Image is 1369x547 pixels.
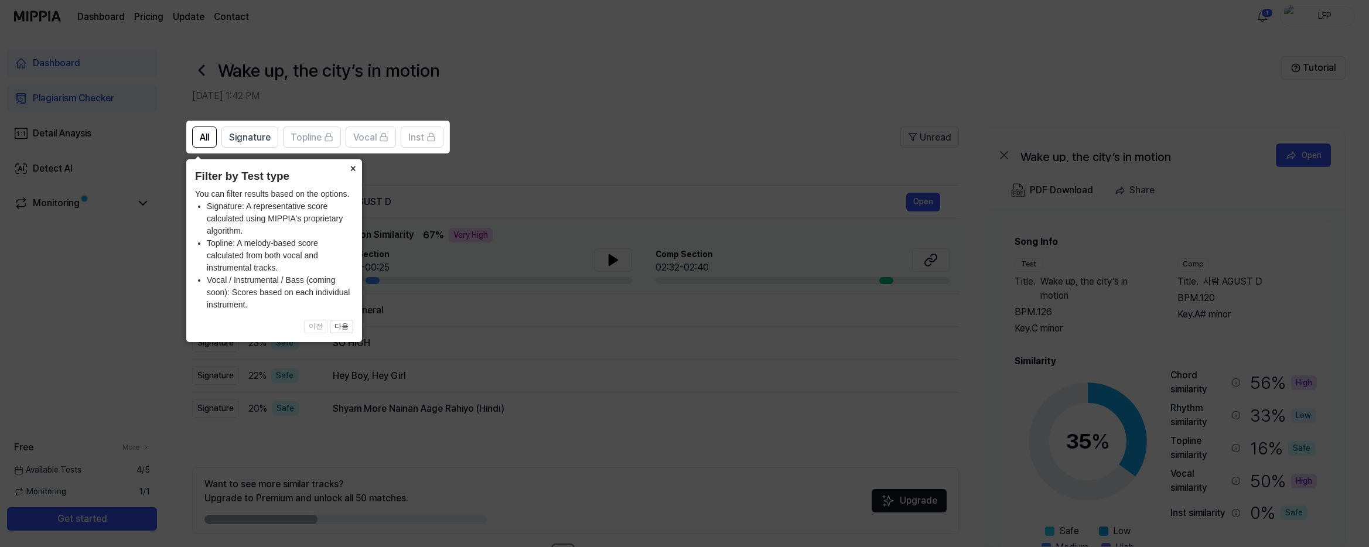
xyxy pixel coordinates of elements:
li: Signature: A representative score calculated using MIPPIA's proprietary algorithm. [207,200,353,237]
span: Signature [229,131,271,145]
span: Inst [408,131,424,145]
button: Signature [221,127,278,148]
li: Vocal / Instrumental / Bass (coming soon): Scores based on each individual instrument. [207,274,353,311]
button: All [192,127,217,148]
button: Inst [401,127,443,148]
button: 다음 [330,320,353,334]
header: Filter by Test type [195,168,353,185]
span: All [200,131,209,145]
li: Topline: A melody-based score calculated from both vocal and instrumental tracks. [207,237,353,274]
button: Vocal [346,127,396,148]
button: Topline [283,127,341,148]
div: You can filter results based on the options. [195,188,353,311]
span: Topline [291,131,322,145]
span: Vocal [353,131,377,145]
button: Close [343,159,362,176]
